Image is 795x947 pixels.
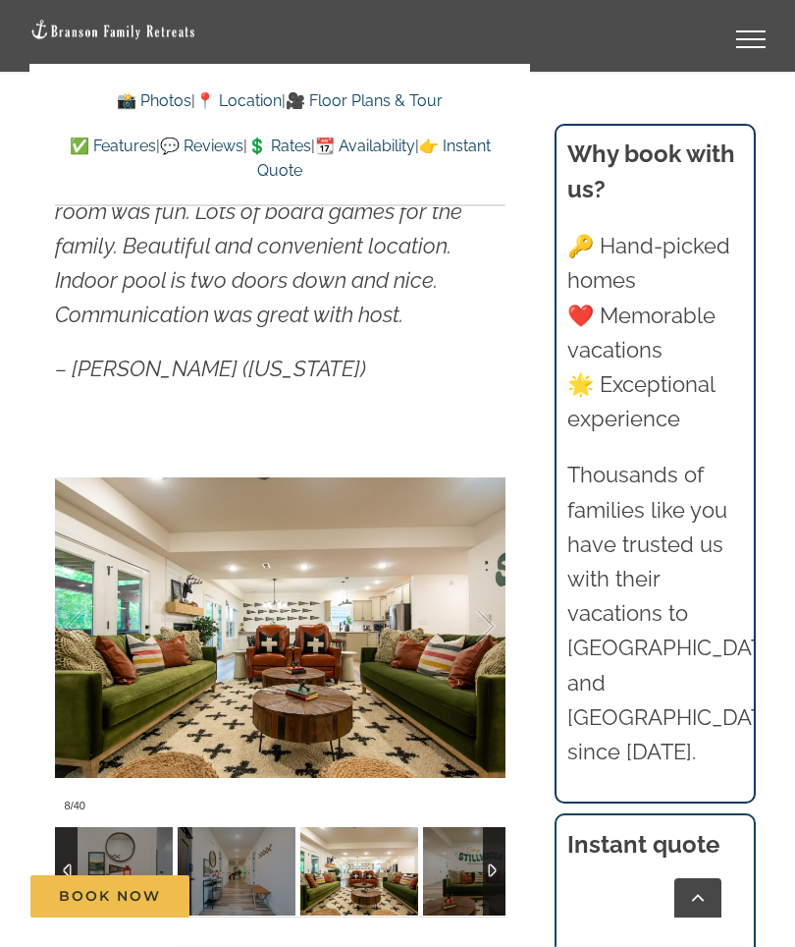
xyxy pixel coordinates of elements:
[178,827,295,916] img: Camp-Stillwater-at-Table-Rock-Lake-Branson-Family-Retreats-vacation-home-1005-scaled.jpg-nggid042...
[567,830,719,859] strong: Instant quote
[286,91,443,110] a: 🎥 Floor Plans & Tour
[160,137,243,155] a: 💬 Reviews
[567,229,743,436] p: 🔑 Hand-picked homes ❤️ Memorable vacations 🌟 Exceptional experience
[30,875,189,918] a: Book Now
[315,137,415,155] a: 📆 Availability
[55,827,173,916] img: Camp-Stillwater-at-Table-Rock-Lake-Branson-Family-Retreats-vacation-home-1006-scaled.jpg-nggid042...
[567,137,743,207] h3: Why book with us?
[117,91,191,110] a: 📸 Photos
[55,134,505,184] p: | | | |
[257,137,491,181] a: 👉 Instant Quote
[300,827,418,916] img: Camp-Stillwater-at-Table-Rock-Lake-Branson-Family-Retreats-vacation-home-1022-scaled.jpg-nggid042...
[29,19,196,41] img: Branson Family Retreats Logo
[55,88,505,114] p: | |
[567,458,743,769] p: Thousands of families like you have trusted us with their vacations to [GEOGRAPHIC_DATA] and [GEO...
[195,91,282,110] a: 📍 Location
[55,356,366,381] em: – [PERSON_NAME] ([US_STATE])
[247,137,311,155] a: 💲 Rates
[59,888,161,905] span: Book Now
[70,137,156,155] a: ✅ Features
[712,30,790,48] a: Toggle Menu
[423,827,541,916] img: Camp-Stillwater-at-Table-Rock-Lake-Branson-Family-Retreats-vacation-home-1024-scaled.jpg-nggid042...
